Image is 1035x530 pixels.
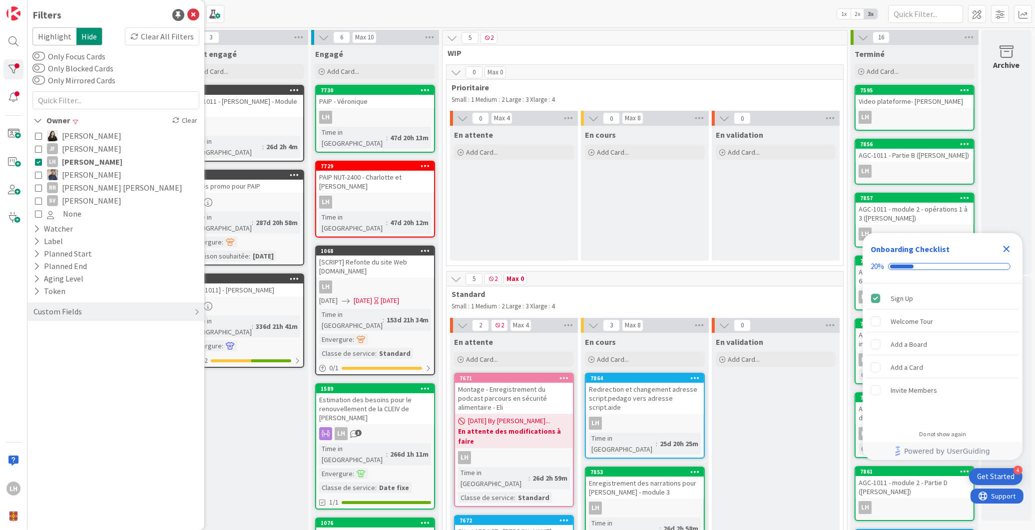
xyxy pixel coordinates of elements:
span: : [514,492,516,503]
div: 7853Enregistrement des narrations pour [PERSON_NAME] - module 3 [586,468,704,499]
button: Only Focus Cards [32,51,45,61]
div: Time in [GEOGRAPHIC_DATA] [319,309,383,331]
div: Filters [32,7,61,22]
p: Small : 1 Medium : 2 Large : 3 Xlarge : 4 [452,96,833,104]
div: Checklist Container [863,233,1023,460]
div: 7857AGC-1011 - module 2 - opérations 1 à 3 ([PERSON_NAME]) [856,194,974,225]
div: 7863AGC-1011 - [PERSON_NAME] - Module 3 [185,86,303,117]
div: 7729 [321,163,434,170]
div: Max 8 [625,323,640,328]
div: LH [458,451,471,464]
div: 1589 [316,384,434,393]
a: 7864Redirection et changement adresse script.pedago vers adresse script.aideLHTime in [GEOGRAPHIC... [585,373,705,459]
div: LH [856,228,974,241]
span: : [222,237,223,248]
span: 2 [491,319,508,331]
div: 1076 [321,520,434,527]
div: 287d 20h 58m [253,217,300,228]
span: : [249,251,250,262]
div: Welcome Tour [891,315,933,327]
span: 3 [355,430,362,436]
div: LH [859,165,872,178]
span: 6 [333,31,350,43]
div: 7863 [185,86,303,95]
div: LH [859,353,872,366]
div: Envergure [319,468,353,479]
span: Add Card... [728,355,760,364]
div: 0/1 [316,362,434,374]
button: RR [PERSON_NAME] [PERSON_NAME] [35,181,197,194]
div: Close Checklist [999,241,1015,257]
div: 1077 [190,275,303,282]
div: Time in [GEOGRAPHIC_DATA] [188,136,262,158]
span: Prioritaire [452,82,831,92]
button: GB [PERSON_NAME] [35,129,197,142]
a: 7730PAIP - VéroniqueLHTime in [GEOGRAPHIC_DATA]:47d 20h 13m [315,85,435,153]
span: : [262,141,264,152]
div: 7853 [590,469,704,476]
span: 3 [202,31,219,43]
div: LH [856,501,974,514]
div: LH [185,196,303,209]
span: [PERSON_NAME] [62,142,121,155]
div: 7856AGC-1011 - Partie B ([PERSON_NAME]) [856,140,974,162]
div: Envergure [319,334,353,345]
span: 1/1 [329,497,339,508]
span: : [386,217,388,228]
div: Checklist progress: 20% [871,262,1015,271]
span: : [656,438,657,449]
div: LH [586,417,704,430]
span: : [383,314,384,325]
span: Add Card... [466,355,498,364]
div: Footer [863,442,1023,460]
div: Max 4 [513,323,528,328]
div: 266d 1h 11m [388,449,431,460]
b: En attente des modifications à faire [458,426,570,446]
div: Classe de service [859,369,915,380]
div: 1077 [185,274,303,283]
span: 0 [472,112,489,124]
span: : [386,449,388,460]
div: 20% [871,262,884,271]
div: Invite Members [891,384,937,396]
div: 7858AGC-1011 - module 2 - opérations 3 à 6 ([PERSON_NAME]) [856,257,974,287]
div: LH [319,280,332,293]
a: 7595Video plateforme- [PERSON_NAME]LH [855,85,975,131]
span: En cours [585,337,616,347]
div: AGC-1011 - module 2 - Partie D ([PERSON_NAME]) [856,476,974,498]
span: Add Card... [466,148,498,157]
div: 7595 [856,86,974,95]
span: En attente [454,337,493,347]
div: Onboarding Checklist [871,243,950,255]
div: Time in [GEOGRAPHIC_DATA] [319,443,386,465]
div: Planned Start [32,248,93,260]
a: 1068[SCRIPT] Refonte du site Web [DOMAIN_NAME]LH[DATE][DATE][DATE]Time in [GEOGRAPHIC_DATA]:153d ... [315,246,435,375]
div: LH [859,501,872,514]
div: Max 0 [488,70,503,75]
label: Only Blocked Cards [32,62,113,74]
div: Invite Members is incomplete. [867,379,1019,401]
div: Classe de service [319,348,375,359]
span: En cours [585,130,616,140]
a: 7861AGC-1011 - module 2 - Partie D ([PERSON_NAME])LH [855,466,975,521]
div: LH [316,427,434,440]
span: Add Card... [728,148,760,157]
span: : [252,321,253,332]
a: 1077[AGC-1011] - [PERSON_NAME]LHTime in [GEOGRAPHIC_DATA]:336d 21h 41mEnvergure:1/2 [184,273,304,368]
label: Only Focus Cards [32,50,105,62]
div: Max 8 [625,116,640,121]
div: Add a Board is incomplete. [867,333,1019,355]
span: Projet engagé [184,49,237,59]
div: LH [316,111,434,124]
div: Redirection et changement adresse script.pedago vers adresse script.aide [586,383,704,414]
span: Powered by UserGuiding [904,445,990,457]
span: Support [21,1,45,13]
span: 0 [734,112,751,124]
div: LH [319,111,332,124]
div: 7729 [316,162,434,171]
span: Engagé [315,49,343,59]
a: 7857AGC-1011 - module 2 - opérations 1 à 3 ([PERSON_NAME])LH [855,193,975,248]
button: Only Blocked Cards [32,63,45,73]
span: 2 [481,32,498,44]
img: MW [47,169,58,180]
